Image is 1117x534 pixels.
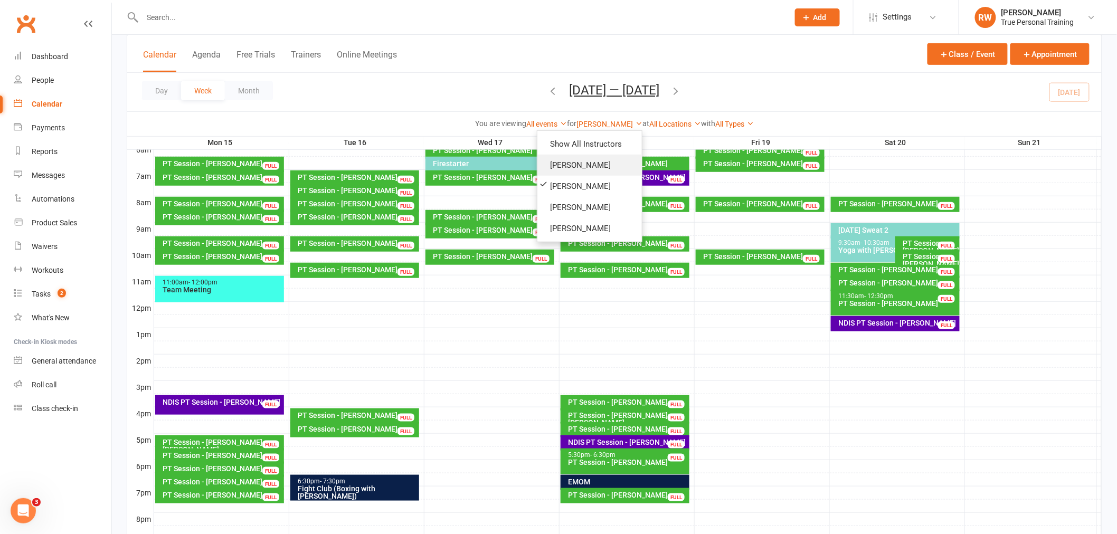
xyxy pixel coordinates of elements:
[262,441,279,449] div: FULL
[13,11,39,37] a: Clubworx
[32,290,51,298] div: Tasks
[127,169,154,183] th: 7am
[838,266,958,273] div: PT Session - [PERSON_NAME]
[225,81,273,100] button: Month
[163,491,282,499] div: PT Session - [PERSON_NAME]
[803,255,820,263] div: FULL
[14,45,111,69] a: Dashboard
[142,81,181,100] button: Day
[568,438,688,446] div: NDIS PT Session - [PERSON_NAME]
[903,240,958,254] div: PT Session - [PERSON_NAME]
[397,242,414,250] div: FULL
[262,493,279,501] div: FULL
[14,164,111,187] a: Messages
[838,293,958,300] div: 11:30am
[903,253,958,268] div: PT Session - [PERSON_NAME]
[262,202,279,210] div: FULL
[938,242,955,250] div: FULL
[795,8,840,26] button: Add
[298,240,418,247] div: PT Session - [PERSON_NAME]
[537,197,642,218] a: [PERSON_NAME]
[127,433,154,446] th: 5pm
[813,13,827,22] span: Add
[533,228,550,236] div: FULL
[14,259,111,282] a: Workouts
[32,242,58,251] div: Waivers
[668,441,685,449] div: FULL
[192,50,221,72] button: Agenda
[127,301,154,314] th: 12pm
[576,120,642,128] a: [PERSON_NAME]
[397,202,414,210] div: FULL
[163,398,282,406] div: NDIS PT Session - [PERSON_NAME]
[11,498,36,523] iframe: Intercom live chat
[262,480,279,488] div: FULL
[14,349,111,373] a: General attendance kiosk mode
[649,120,701,128] a: All Locations
[865,292,894,300] span: - 12:30pm
[397,176,414,184] div: FULL
[163,174,282,181] div: PT Session - [PERSON_NAME]
[838,200,958,207] div: PT Session - [PERSON_NAME]
[262,400,279,408] div: FULL
[58,289,66,298] span: 2
[703,253,823,260] div: PT Session - [PERSON_NAME]
[975,7,996,28] div: RW
[127,222,154,235] th: 9am
[14,116,111,140] a: Payments
[533,255,550,263] div: FULL
[591,451,616,459] span: - 6:30pm
[32,52,68,61] div: Dashboard
[397,427,414,435] div: FULL
[262,215,279,223] div: FULL
[668,268,685,276] div: FULL
[298,266,418,273] div: PT Session - [PERSON_NAME]
[14,140,111,164] a: Reports
[291,50,321,72] button: Trainers
[927,43,1008,65] button: Class / Event
[433,174,553,181] div: PT Session - [PERSON_NAME]
[475,119,526,128] strong: You are viewing
[642,119,649,128] strong: at
[32,404,78,413] div: Class check-in
[32,498,41,507] span: 3
[938,295,955,303] div: FULL
[32,218,77,227] div: Product Sales
[568,478,688,485] div: EMOM
[262,467,279,475] div: FULL
[262,255,279,263] div: FULL
[433,147,553,154] div: PT Session - [PERSON_NAME]
[154,136,289,149] th: Mon 15
[668,202,685,210] div: FULL
[570,83,660,98] button: [DATE] — [DATE]
[139,10,781,25] input: Search...
[526,120,567,128] a: All events
[127,354,154,367] th: 2pm
[163,240,282,247] div: PT Session - [PERSON_NAME]
[298,425,418,433] div: PT Session - [PERSON_NAME]
[537,133,642,155] a: Show All Instructors
[1001,17,1074,27] div: True Personal Training
[289,136,424,149] th: Tue 16
[938,255,955,263] div: FULL
[189,279,218,286] span: - 12:00pm
[668,242,685,250] div: FULL
[163,200,282,207] div: PT Session - [PERSON_NAME]
[127,249,154,262] th: 10am
[668,427,685,435] div: FULL
[14,373,111,397] a: Roll call
[163,478,282,485] div: PT Session - [PERSON_NAME]
[32,123,65,132] div: Payments
[32,76,54,84] div: People
[32,380,56,389] div: Roll call
[703,200,823,207] div: PT Session - [PERSON_NAME]
[298,213,418,221] div: PT Session - [PERSON_NAME]
[337,50,397,72] button: Online Meetings
[567,119,576,128] strong: for
[568,398,688,406] div: PT Session - [PERSON_NAME]
[838,319,958,327] div: NDIS PT Session - [PERSON_NAME]
[1001,8,1074,17] div: [PERSON_NAME]
[127,143,154,156] th: 6am
[32,313,70,322] div: What's New
[127,275,154,288] th: 11am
